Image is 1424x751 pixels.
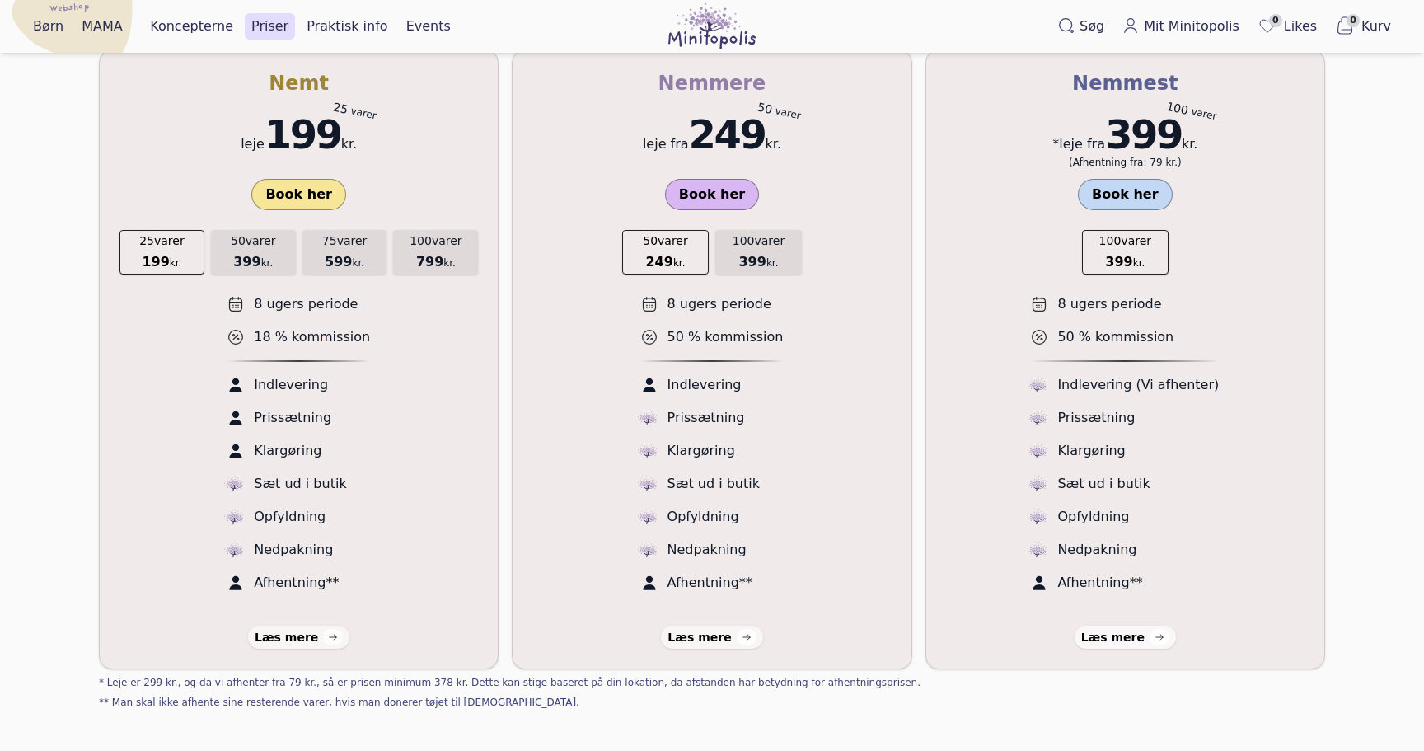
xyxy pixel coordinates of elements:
span: varer [733,232,785,249]
div: varer [1190,105,1218,123]
div: (Afhentning fra: 79 kr.) [1052,156,1197,169]
span: Mit Minitopolis [1144,16,1239,36]
span: 75 [322,234,337,247]
a: Børn [26,13,70,40]
span: Indlevering (Vi afhenter) [1057,375,1219,395]
span: 399 [738,254,766,270]
span: 100 [733,234,755,247]
span: Opfyldning [667,507,739,527]
div: 100 [1165,98,1190,119]
span: 18 % kommission [254,327,370,347]
span: 0 [1347,14,1360,27]
div: varer [774,104,802,122]
span: 599 [325,254,352,270]
div: 50 [756,99,774,118]
span: 50 [231,234,246,247]
span: Klargøring [1057,441,1125,461]
span: Klargøring [667,441,735,461]
div: 25 [331,99,349,118]
span: Likes [1284,16,1317,36]
h3: Nemmere [532,70,891,96]
a: Priser [245,13,295,40]
a: Mit Minitopolis [1116,13,1246,40]
span: Indlevering [254,375,328,395]
span: kr. [325,252,364,272]
span: Nedpakning [1057,540,1136,560]
button: 0Kurv [1328,12,1398,40]
span: 249 [689,111,766,157]
img: Minitopolis logo [668,3,756,49]
span: Indlevering [667,375,742,395]
span: Afhentning [1057,575,1129,590]
span: 0 [1269,14,1282,27]
span: Afhentning [667,575,739,590]
span: varer [410,232,461,249]
a: Book her [665,179,760,210]
span: Sæt ud i butik [254,474,346,494]
button: 75varer599kr. [302,230,387,275]
span: varer [231,232,276,249]
span: Prissætning [1057,408,1135,428]
a: 0Likes [1251,12,1323,40]
a: Koncepterne [143,13,240,40]
span: *leje fra kr. [1052,110,1197,159]
span: Prissætning [667,408,745,428]
a: MAMA [75,13,129,40]
button: 100varer799kr. [393,230,478,275]
span: 199 [265,111,341,157]
span: Sæt ud i butik [667,474,760,494]
button: Søg [1052,13,1111,40]
span: 50 % kommission [1057,327,1173,347]
span: Opfyldning [254,507,326,527]
span: leje fra kr. [643,110,781,159]
span: 8 ugers periode [1057,294,1161,314]
span: 8 ugers periode [667,294,771,314]
a: Book her [251,179,346,210]
span: Sæt ud i butik [1057,474,1150,494]
div: Læs mere [1081,629,1145,645]
span: kr. [416,252,456,272]
span: 100 [410,234,432,247]
span: Klargøring [254,441,321,461]
a: Book her [1078,179,1173,210]
span: 8 ugers periode [254,294,358,314]
a: Praktisk info [300,13,394,40]
span: kr. [233,252,273,272]
span: 399 [1105,111,1182,157]
span: varer [322,232,368,249]
span: kr. [738,252,778,272]
span: Afhentning [254,575,326,590]
a: Events [400,13,457,40]
a: Læs mere [661,626,762,649]
a: Læs mere [1075,626,1176,649]
span: Kurv [1361,16,1391,36]
div: ** Man skal ikke afhente sine resterende varer, hvis man donerer tøjet til [DEMOGRAPHIC_DATA]. [99,696,1325,709]
span: Prissætning [254,408,331,428]
span: leje kr. [241,110,357,159]
h3: Nemmest [946,70,1305,96]
span: 799 [416,254,443,270]
div: varer [349,104,377,122]
span: Nedpakning [254,540,333,560]
button: 100varer399kr. [715,230,802,275]
div: Læs mere [255,629,318,645]
span: 399 [233,254,260,270]
span: 50 % kommission [667,327,784,347]
div: Læs mere [667,629,731,645]
h3: Nemt [119,70,478,96]
a: Læs mere [248,626,349,649]
span: Nedpakning [667,540,747,560]
span: Søg [1080,16,1104,36]
button: 50varer399kr. [211,230,296,275]
span: Opfyldning [1057,507,1129,527]
div: * Leje er 299 kr., og da vi afhenter fra 79 kr., så er prisen minimum 378 kr. Dette kan stige bas... [99,676,1325,689]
